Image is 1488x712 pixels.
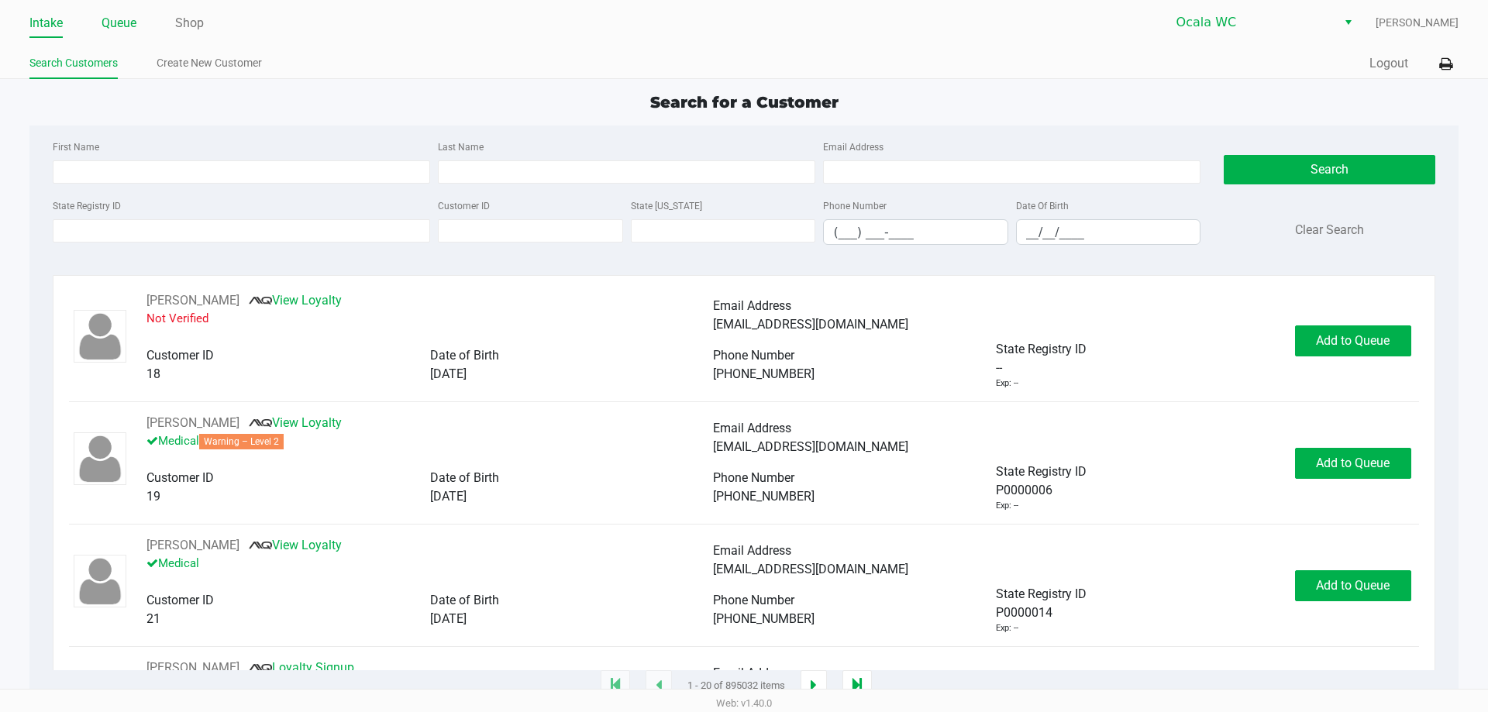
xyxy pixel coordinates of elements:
[650,93,839,112] span: Search for a Customer
[713,439,908,454] span: [EMAIL_ADDRESS][DOMAIN_NAME]
[157,53,262,73] a: Create New Customer
[146,470,214,485] span: Customer ID
[438,199,490,213] label: Customer ID
[1295,448,1411,479] button: Add to Queue
[713,470,794,485] span: Phone Number
[1369,54,1408,73] button: Logout
[1295,221,1364,239] button: Clear Search
[29,12,63,34] a: Intake
[1337,9,1359,36] button: Select
[430,489,467,504] span: [DATE]
[1316,333,1390,348] span: Add to Queue
[102,12,136,34] a: Queue
[430,470,499,485] span: Date of Birth
[146,489,160,504] span: 19
[146,366,160,381] span: 18
[1295,325,1411,356] button: Add to Queue
[996,342,1087,356] span: State Registry ID
[1017,220,1200,244] input: Format: MM/DD/YYYY
[146,536,239,555] button: See customer info
[146,555,713,573] p: Medical
[1295,570,1411,601] button: Add to Queue
[146,348,214,363] span: Customer ID
[175,12,204,34] a: Shop
[1016,219,1201,245] kendo-maskedtextbox: Format: MM/DD/YYYY
[146,432,713,450] p: Medical
[713,348,794,363] span: Phone Number
[146,659,239,677] button: See customer info
[430,366,467,381] span: [DATE]
[53,199,121,213] label: State Registry ID
[842,670,872,701] app-submit-button: Move to last page
[146,291,239,310] button: See customer info
[996,586,1087,601] span: State Registry ID
[438,140,484,154] label: Last Name
[249,538,342,552] a: View Loyalty
[996,500,1018,513] div: Exp: --
[53,140,99,154] label: First Name
[801,670,827,701] app-submit-button: Next
[996,622,1018,635] div: Exp: --
[249,660,354,675] a: Loyalty Signup
[1016,199,1069,213] label: Date Of Birth
[823,140,883,154] label: Email Address
[430,611,467,626] span: [DATE]
[824,220,1007,244] input: Format: (999) 999-9999
[249,293,342,308] a: View Loyalty
[29,53,118,73] a: Search Customers
[823,199,887,213] label: Phone Number
[631,199,702,213] label: State [US_STATE]
[996,481,1052,500] span: P0000006
[1316,456,1390,470] span: Add to Queue
[646,670,672,701] app-submit-button: Previous
[1224,155,1435,184] button: Search
[713,489,815,504] span: [PHONE_NUMBER]
[713,366,815,381] span: [PHONE_NUMBER]
[601,670,630,701] app-submit-button: Move to first page
[1176,13,1328,32] span: Ocala WC
[996,604,1052,622] span: P0000014
[713,421,791,435] span: Email Address
[713,593,794,607] span: Phone Number
[146,310,713,328] p: Not Verified
[713,543,791,558] span: Email Address
[199,434,284,449] span: Warning – Level 2
[996,464,1087,479] span: State Registry ID
[713,298,791,313] span: Email Address
[713,611,815,626] span: [PHONE_NUMBER]
[823,219,1008,245] kendo-maskedtextbox: Format: (999) 999-9999
[146,414,239,432] button: See customer info
[146,593,214,607] span: Customer ID
[1376,15,1459,31] span: [PERSON_NAME]
[146,611,160,626] span: 21
[687,678,785,693] span: 1 - 20 of 895032 items
[713,562,908,576] span: [EMAIL_ADDRESS][DOMAIN_NAME]
[713,317,908,332] span: [EMAIL_ADDRESS][DOMAIN_NAME]
[996,359,1002,377] span: --
[996,377,1018,390] div: Exp: --
[713,666,791,680] span: Email Address
[430,348,499,363] span: Date of Birth
[1316,578,1390,593] span: Add to Queue
[716,697,772,709] span: Web: v1.40.0
[430,593,499,607] span: Date of Birth
[249,415,342,430] a: View Loyalty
